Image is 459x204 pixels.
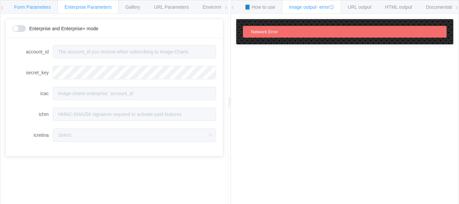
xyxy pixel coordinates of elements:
span: - error [317,4,334,10]
span: HTML output [385,4,412,10]
span: Form Parameters [14,4,51,10]
input: The account_id you receive when subscribing to Image-Charts [53,45,216,58]
span: Image output [289,4,334,10]
span: Gallery [125,4,140,10]
span: 📘 How to use [245,4,275,10]
label: icretina [12,128,53,142]
label: account_id [12,45,53,58]
label: ichm [12,108,53,121]
input: image-charts enterprise `account_id` [53,87,216,100]
span: Documentation [426,4,458,10]
label: secret_key [12,66,53,79]
input: HMAC-SHA256 signature required to activate paid features [53,108,216,121]
input: Select [53,128,216,142]
span: Network Error [251,29,278,34]
span: URL Parameters [154,4,189,10]
span: Enterprise Parameters [65,4,112,10]
span: URL output [348,4,371,10]
label: icac [12,87,53,100]
span: Enterprise and Enterprise+ mode [29,26,98,31]
span: Environments [203,4,232,10]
